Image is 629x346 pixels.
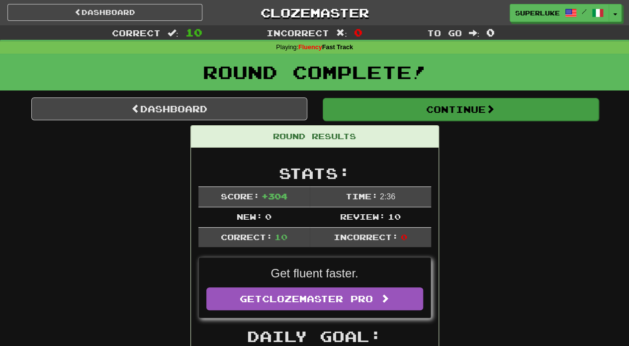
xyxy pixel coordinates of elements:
a: Dashboard [7,4,202,21]
h2: Daily Goal: [198,328,431,345]
span: Correct: [220,232,272,242]
span: 10 [185,26,202,38]
h1: Round Complete! [3,62,626,82]
span: Incorrect: [334,232,398,242]
span: 10 [387,212,400,221]
span: : [336,29,347,37]
div: Round Results [191,126,439,148]
span: 0 [265,212,271,221]
a: Dashboard [31,97,307,120]
span: 2 : 36 [380,192,395,201]
span: 0 [354,26,362,38]
span: To go [427,28,461,38]
span: Time: [345,191,377,201]
span: New: [237,212,263,221]
a: superluke / [510,4,609,22]
span: + 304 [262,191,287,201]
button: Continue [323,98,599,121]
strong: Fast Track [298,44,353,51]
a: GetClozemaster Pro [206,287,423,310]
span: 10 [274,232,287,242]
h2: Stats: [198,165,431,181]
span: 0 [400,232,407,242]
a: Clozemaster [217,4,412,21]
span: : [468,29,479,37]
p: Get fluent faster. [206,265,423,282]
span: Review: [340,212,385,221]
span: Correct [112,28,161,38]
span: Incorrect [267,28,329,38]
span: Score: [220,191,259,201]
span: / [582,8,587,15]
span: Clozemaster Pro [262,293,373,304]
span: : [168,29,179,37]
span: superluke [515,8,560,17]
wdautohl-customtag: Fluency [298,44,322,51]
span: 0 [486,26,495,38]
